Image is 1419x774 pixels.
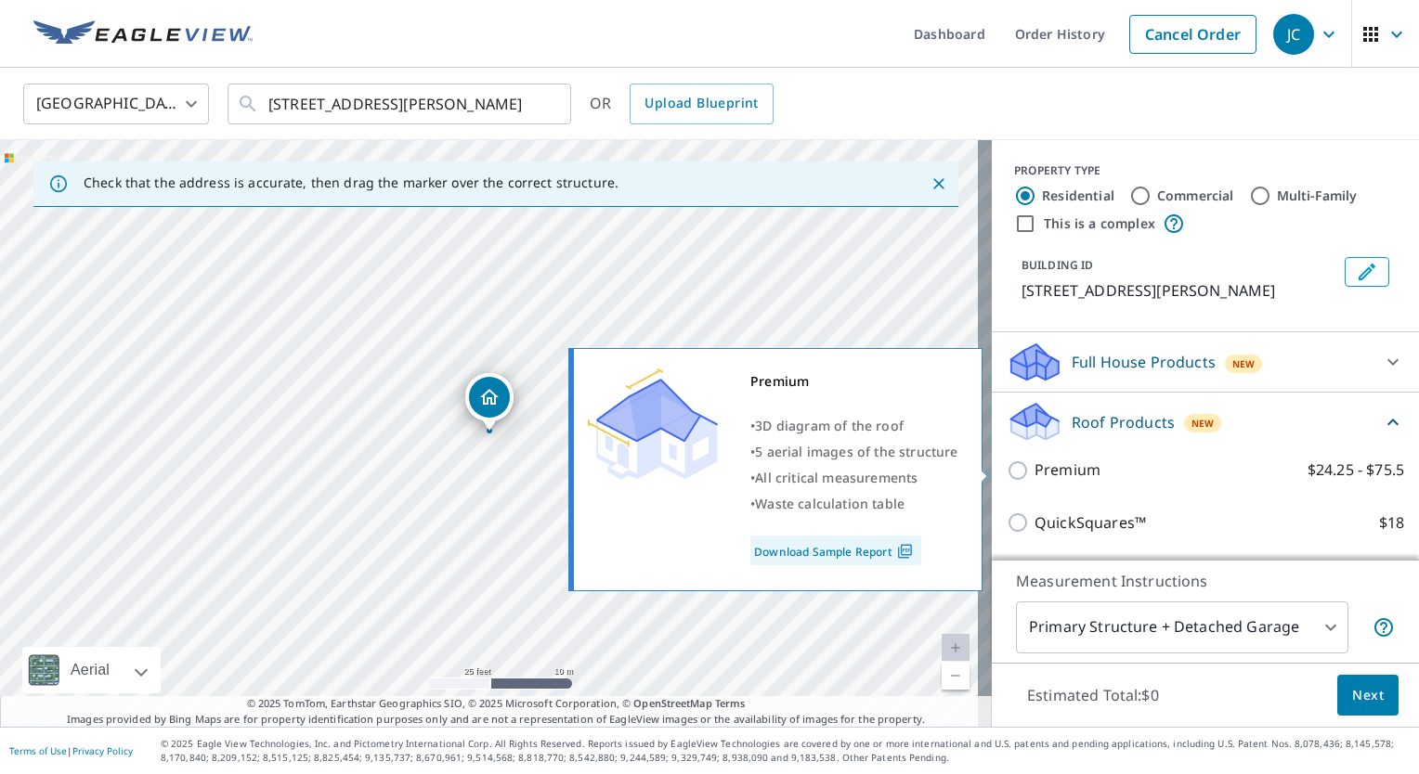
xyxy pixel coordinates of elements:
[1014,162,1397,179] div: PROPERTY TYPE
[1016,601,1348,653] div: Primary Structure + Detached Garage
[161,737,1410,765] p: © 2025 Eagle View Technologies, Inc. and Pictometry International Corp. All Rights Reserved. Repo...
[465,373,514,431] div: Dropped pin, building 1, Residential property, 1259 John Bart Rd Lebanon, IN 46052
[22,647,161,693] div: Aerial
[750,439,958,465] div: •
[750,413,958,439] div: •
[1072,351,1216,373] p: Full House Products
[84,174,618,191] p: Check that the address is accurate, then drag the marker over the correct structure.
[247,696,746,712] span: © 2025 TomTom, Earthstar Geographics SIO, © 2025 Microsoft Corporation, ©
[33,20,253,48] img: EV Logo
[268,78,533,130] input: Search by address or latitude-longitude
[1277,187,1358,205] label: Multi-Family
[1007,400,1404,444] div: Roof ProductsNew
[755,443,957,460] span: 5 aerial images of the structure
[892,543,918,560] img: Pdf Icon
[750,535,921,565] a: Download Sample Report
[755,495,905,512] span: Waste calculation table
[1308,458,1404,482] p: $24.25 - $75.5
[23,78,209,130] div: [GEOGRAPHIC_DATA]
[1129,15,1256,54] a: Cancel Order
[1035,458,1100,482] p: Premium
[927,172,951,196] button: Close
[590,84,774,124] div: OR
[72,744,133,757] a: Privacy Policy
[1337,675,1399,716] button: Next
[715,696,746,710] a: Terms
[633,696,711,710] a: OpenStreetMap
[630,84,773,124] a: Upload Blueprint
[9,744,67,757] a: Terms of Use
[1352,684,1384,707] span: Next
[1379,511,1404,535] p: $18
[65,647,115,693] div: Aerial
[1035,511,1146,535] p: QuickSquares™
[1016,570,1395,592] p: Measurement Instructions
[1044,214,1155,233] label: This is a complex
[750,465,958,491] div: •
[1232,356,1256,371] span: New
[1072,411,1175,433] p: Roof Products
[1191,416,1215,431] span: New
[588,368,718,480] img: Premium
[1007,340,1404,384] div: Full House ProductsNew
[1157,187,1234,205] label: Commercial
[1273,14,1314,55] div: JC
[1345,257,1389,287] button: Edit building 1
[942,662,970,690] a: Current Level 20, Zoom Out
[1373,616,1395,639] span: Your report will include the primary structure and a detached garage if one exists.
[1012,675,1174,716] p: Estimated Total: $0
[942,634,970,662] a: Current Level 20, Zoom In Disabled
[750,491,958,517] div: •
[755,469,918,486] span: All critical measurements
[9,745,133,756] p: |
[755,417,904,434] span: 3D diagram of the roof
[1042,187,1114,205] label: Residential
[644,92,758,115] span: Upload Blueprint
[750,368,958,394] div: Premium
[1022,257,1093,273] p: BUILDING ID
[1022,279,1337,302] p: [STREET_ADDRESS][PERSON_NAME]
